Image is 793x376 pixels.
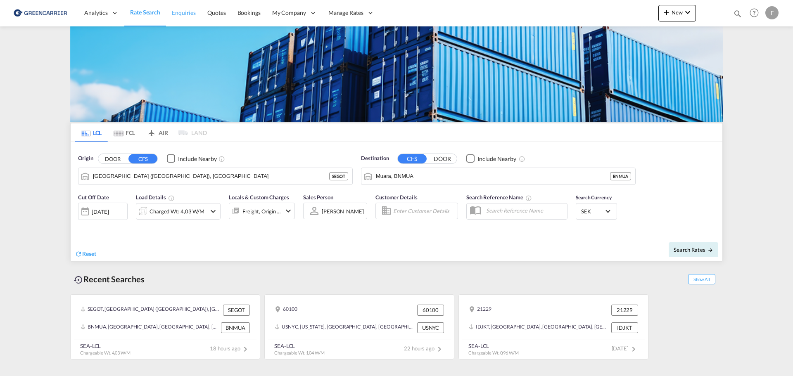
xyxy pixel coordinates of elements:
[136,203,221,220] div: Charged Wt: 4,03 W/Micon-chevron-down
[242,206,281,217] div: Freight Origin Destination
[468,350,519,355] span: Chargeable Wt. 0,96 W/M
[70,294,260,359] recent-search-card: SEGOT, [GEOGRAPHIC_DATA] ([GEOGRAPHIC_DATA]), [GEOGRAPHIC_DATA], [GEOGRAPHIC_DATA], [GEOGRAPHIC_D...
[576,194,612,201] span: Search Currency
[466,194,532,201] span: Search Reference Name
[75,123,108,142] md-tab-item: LCL
[128,154,157,163] button: CFS
[469,322,609,333] div: IDJKT, Jakarta, Java, Indonesia, South East Asia, Asia Pacific
[12,4,68,22] img: 609dfd708afe11efa14177256b0082fb.png
[688,274,715,284] span: Show All
[168,195,175,201] md-icon: Chargeable Weight
[75,123,207,142] md-pagination-wrapper: Use the left and right arrow keys to navigate between tabs
[274,350,325,355] span: Chargeable Wt. 1,04 W/M
[92,208,109,215] div: [DATE]
[229,203,295,219] div: Freight Origin Destinationicon-chevron-down
[747,6,765,21] div: Help
[477,155,516,163] div: Include Nearby
[466,154,516,163] md-checkbox: Checkbox No Ink
[765,6,779,19] div: F
[733,9,742,18] md-icon: icon-magnify
[328,9,363,17] span: Manage Rates
[428,154,457,163] button: DOOR
[210,345,250,352] span: 18 hours ago
[482,204,567,217] input: Search Reference Name
[275,322,415,333] div: USNYC, New York, NY, United States, North America, Americas
[469,305,491,315] div: 21229
[629,344,639,354] md-icon: icon-chevron-right
[417,305,444,315] div: 60100
[611,305,638,315] div: 21229
[136,194,175,201] span: Load Details
[208,206,218,216] md-icon: icon-chevron-down
[130,9,160,16] span: Rate Search
[141,123,174,142] md-tab-item: AIR
[237,9,261,16] span: Bookings
[275,305,297,315] div: 60100
[361,168,635,184] md-input-container: Muara, BNMUA
[75,250,96,259] div: icon-refreshReset
[93,170,329,182] input: Search by Port
[71,142,722,261] div: Origin DOOR CFS Checkbox No InkUnchecked: Ignores neighbouring ports when fetching rates.Checked ...
[683,7,693,17] md-icon: icon-chevron-down
[178,155,217,163] div: Include Nearby
[393,205,455,217] input: Enter Customer Details
[74,275,83,285] md-icon: icon-backup-restore
[78,203,128,220] div: [DATE]
[468,342,519,350] div: SEA-LCL
[361,154,389,163] span: Destination
[375,194,417,201] span: Customer Details
[658,5,696,21] button: icon-plus 400-fgNewicon-chevron-down
[283,206,293,216] md-icon: icon-chevron-down
[218,156,225,162] md-icon: Unchecked: Ignores neighbouring ports when fetching rates.Checked : Includes neighbouring ports w...
[78,154,93,163] span: Origin
[82,250,96,257] span: Reset
[581,208,604,215] span: SEK
[525,195,532,201] md-icon: Your search will be saved by the below given name
[98,154,127,163] button: DOOR
[329,172,348,180] div: SEGOT
[669,242,718,257] button: Search Ratesicon-arrow-right
[612,345,639,352] span: [DATE]
[223,305,250,315] div: SEGOT
[240,344,250,354] md-icon: icon-chevron-right
[610,172,631,180] div: BNMUA
[207,9,226,16] span: Quotes
[84,9,108,17] span: Analytics
[70,270,148,289] div: Recent Searches
[80,342,131,350] div: SEA-LCL
[458,294,648,359] recent-search-card: 21229 21229IDJKT, [GEOGRAPHIC_DATA], [GEOGRAPHIC_DATA], [GEOGRAPHIC_DATA], [GEOGRAPHIC_DATA], [GE...
[404,345,444,352] span: 22 hours ago
[81,305,221,315] div: SEGOT, Gothenburg (Goteborg), Sweden, Northern Europe, Europe
[80,350,131,355] span: Chargeable Wt. 4,03 W/M
[434,344,444,354] md-icon: icon-chevron-right
[417,322,444,333] div: USNYC
[229,194,289,201] span: Locals & Custom Charges
[674,246,713,253] span: Search Rates
[264,294,454,359] recent-search-card: 60100 60100USNYC, [US_STATE], [GEOGRAPHIC_DATA], [GEOGRAPHIC_DATA], [GEOGRAPHIC_DATA], [GEOGRAPHI...
[81,322,219,333] div: BNMUA, Muara, Brunei Darussalam, South East Asia, Asia Pacific
[376,170,610,182] input: Search by Port
[78,219,84,230] md-datepicker: Select
[611,322,638,333] div: IDJKT
[75,250,82,258] md-icon: icon-refresh
[78,194,109,201] span: Cut Off Date
[78,168,352,184] md-input-container: Gothenburg (Goteborg), SEGOT
[580,205,613,217] md-select: Select Currency: kr SEKSweden Krona
[747,6,761,20] span: Help
[70,26,723,122] img: GreenCarrierFCL_LCL.png
[150,206,204,217] div: Charged Wt: 4,03 W/M
[733,9,742,21] div: icon-magnify
[662,7,672,17] md-icon: icon-plus 400-fg
[172,9,196,16] span: Enquiries
[167,154,217,163] md-checkbox: Checkbox No Ink
[398,154,427,163] button: CFS
[274,342,325,350] div: SEA-LCL
[221,322,250,333] div: BNMUA
[519,156,525,162] md-icon: Unchecked: Ignores neighbouring ports when fetching rates.Checked : Includes neighbouring ports w...
[322,208,364,215] div: [PERSON_NAME]
[272,9,306,17] span: My Company
[708,247,713,253] md-icon: icon-arrow-right
[662,9,693,16] span: New
[303,194,333,201] span: Sales Person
